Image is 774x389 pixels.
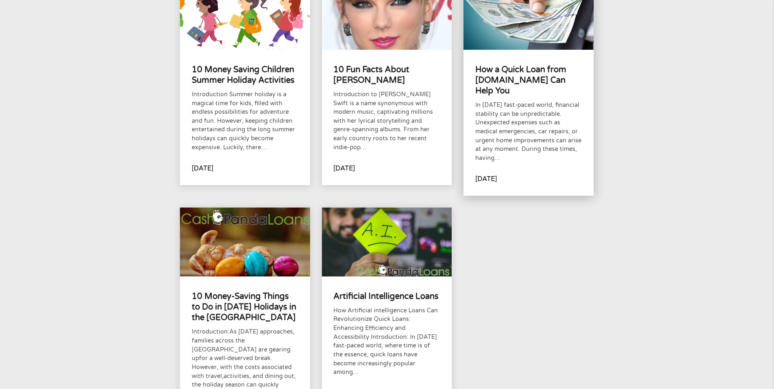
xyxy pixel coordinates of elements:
[192,64,298,86] h4: 10 Money Saving Children Summer Holiday Activities
[333,90,440,152] p: Introduction to [PERSON_NAME] Swift is a name synonymous with modern music, captivating millions ...
[192,164,213,173] p: [DATE]
[475,174,497,184] p: [DATE]
[192,291,298,323] h4: 10 Money-Saving Things to Do in [DATE] Holidays in the [GEOGRAPHIC_DATA]
[475,64,582,97] h4: How a Quick Loan from [DOMAIN_NAME] Can Help You
[333,306,440,377] p: How Artificial intelligence Loans Can Revolutionize Quick Loans: Enhancing Efficiency and Accessi...
[333,291,440,302] h4: Artificial Intelligence Loans
[333,64,440,86] h4: 10 Fun Facts About [PERSON_NAME]
[192,90,298,152] p: Introduction Summer holiday is a magical time for kids, filled with endless possibilities for adv...
[475,101,582,162] p: In [DATE] fast-paced world, financial stability can be unpredictable. Unexpected expenses such as...
[333,164,355,173] p: [DATE]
